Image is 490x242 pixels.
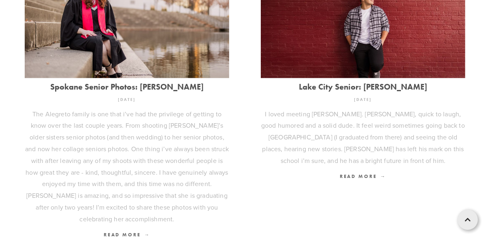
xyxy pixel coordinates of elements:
time: [DATE] [118,94,136,105]
a: Read More [261,171,465,182]
span: Read More [104,231,150,238]
a: Spokane Senior Photos: [PERSON_NAME] [25,82,229,91]
a: Lake City Senior: [PERSON_NAME] [261,82,465,91]
span: Read More [340,173,386,179]
a: Read More [25,229,229,241]
p: I loved meeting [PERSON_NAME]. [PERSON_NAME], quick to laugh, good humored and a solid dude. It f... [261,108,465,167]
time: [DATE] [354,94,372,105]
p: The Alegreto family is one that i’ve had the privilege of getting to know over the last couple ye... [25,108,229,225]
